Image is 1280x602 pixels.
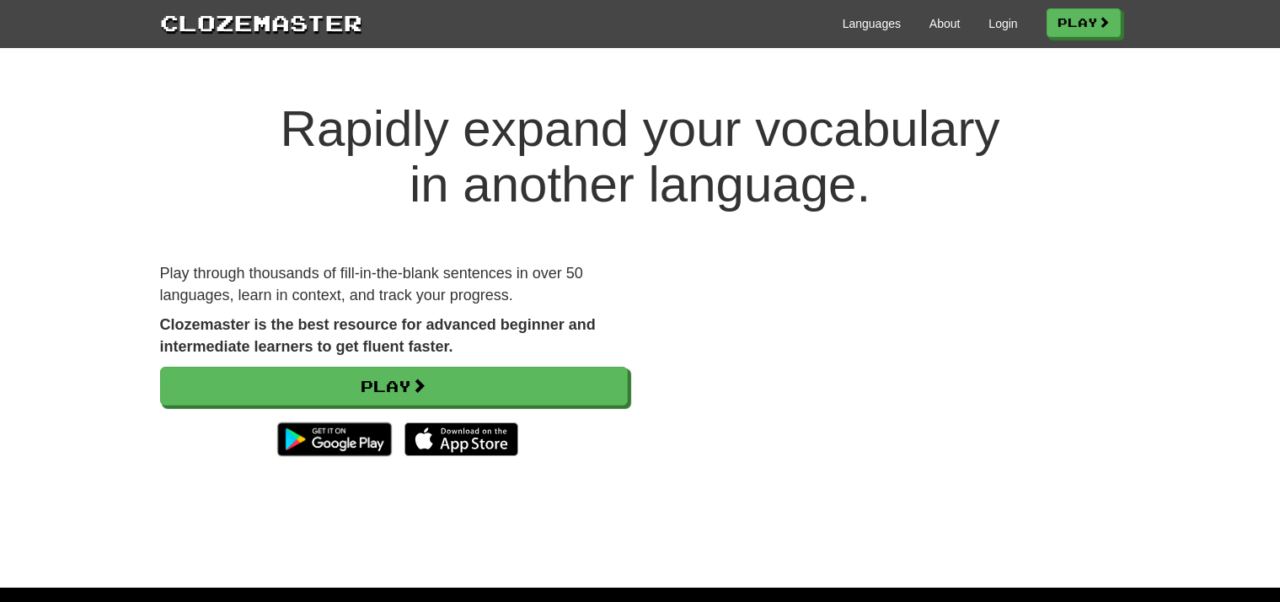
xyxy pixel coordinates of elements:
[1047,8,1121,37] a: Play
[988,15,1017,32] a: Login
[269,414,399,465] img: Get it on Google Play
[843,15,901,32] a: Languages
[929,15,961,32] a: About
[160,367,628,406] a: Play
[160,316,596,355] strong: Clozemaster is the best resource for advanced beginner and intermediate learners to get fluent fa...
[404,422,518,456] img: Download_on_the_App_Store_Badge_US-UK_135x40-25178aeef6eb6b83b96f5f2d004eda3bffbb37122de64afbaef7...
[160,263,628,306] p: Play through thousands of fill-in-the-blank sentences in over 50 languages, learn in context, and...
[160,7,362,38] a: Clozemaster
